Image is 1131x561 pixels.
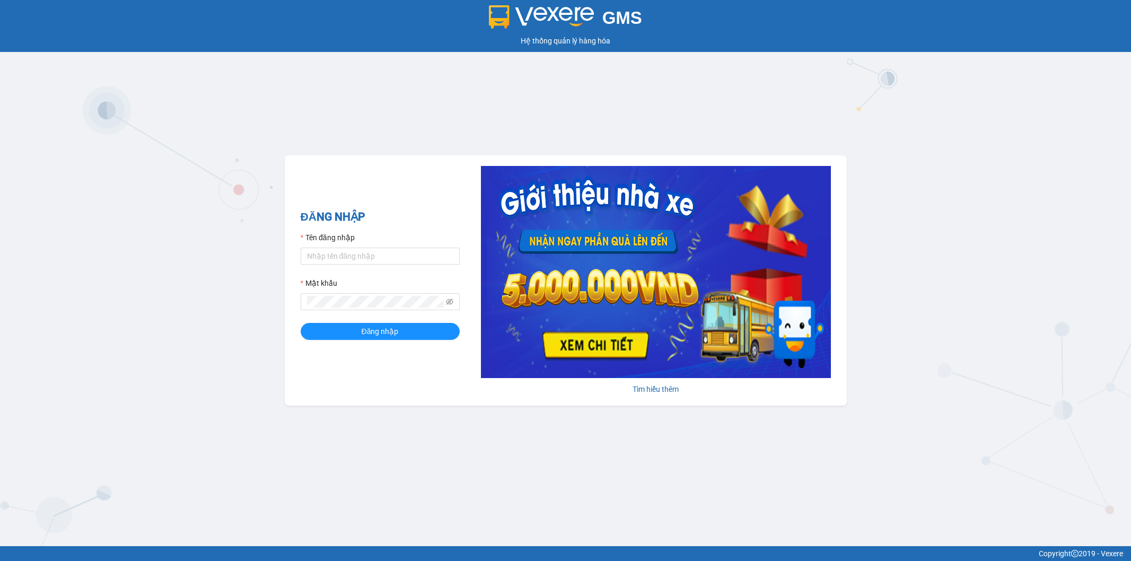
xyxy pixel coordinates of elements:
[602,8,642,28] span: GMS
[3,35,1128,47] div: Hệ thống quản lý hàng hóa
[301,323,460,340] button: Đăng nhập
[1071,550,1079,557] span: copyright
[301,232,355,243] label: Tên đăng nhập
[481,383,831,395] div: Tìm hiểu thêm
[489,16,642,24] a: GMS
[301,248,460,265] input: Tên đăng nhập
[446,298,453,305] span: eye-invisible
[481,166,831,378] img: banner-0
[301,208,460,226] h2: ĐĂNG NHẬP
[362,326,399,337] span: Đăng nhập
[489,5,594,29] img: logo 2
[307,296,444,308] input: Mật khẩu
[8,548,1123,559] div: Copyright 2019 - Vexere
[301,277,337,289] label: Mật khẩu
